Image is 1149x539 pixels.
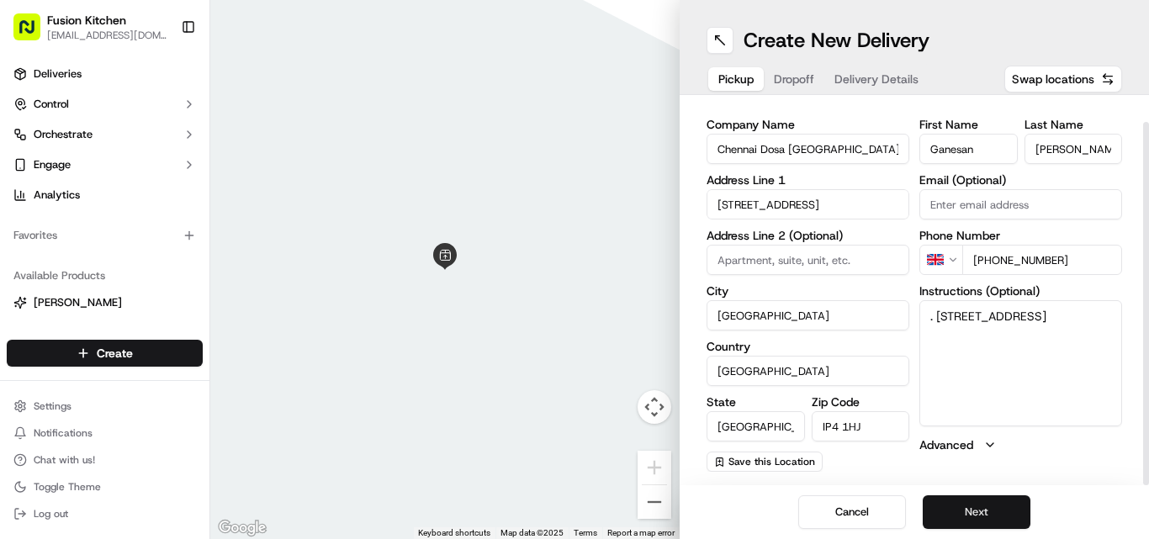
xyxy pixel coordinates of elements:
span: Pickup [718,71,754,87]
label: Last Name [1025,119,1123,130]
label: Country [707,341,909,352]
span: Fleet [34,325,58,341]
input: Enter zip code [812,411,910,441]
button: Keyboard shortcuts [418,527,490,539]
a: 📗Knowledge Base [10,369,135,399]
input: Enter first name [919,134,1018,164]
button: [PERSON_NAME] [7,289,203,316]
input: Apartment, suite, unit, etc. [707,245,909,275]
button: Map camera controls [638,390,671,424]
span: Swap locations [1012,71,1094,87]
span: Map data ©2025 [500,528,564,537]
button: Log out [7,502,203,526]
button: Settings [7,394,203,418]
span: Orchestrate [34,127,93,142]
label: State [707,396,805,408]
span: Delivery Details [834,71,919,87]
button: Toggle Theme [7,475,203,499]
span: Analytics [34,188,80,203]
span: Settings [34,399,71,413]
button: Save this Location [707,452,823,472]
input: Got a question? Start typing here... [44,108,303,126]
input: Enter company name [707,134,909,164]
a: [PERSON_NAME] [13,295,196,310]
button: Control [7,91,203,118]
span: • [56,306,61,320]
button: See all [261,215,306,235]
button: Fusion Kitchen [47,12,126,29]
span: Dropoff [774,71,814,87]
input: Enter last name [1025,134,1123,164]
button: Advanced [919,436,1122,453]
span: Engage [34,157,71,172]
button: Notifications [7,421,203,445]
input: Enter country [707,356,909,386]
span: Toggle Theme [34,480,101,494]
label: Advanced [919,436,973,453]
button: Create [7,340,203,367]
input: Enter phone number [962,245,1122,275]
button: Fusion Kitchen[EMAIL_ADDRESS][DOMAIN_NAME] [7,7,174,47]
label: Email (Optional) [919,174,1122,186]
label: Address Line 1 [707,174,909,186]
a: 💻API Documentation [135,369,277,399]
button: Engage [7,151,203,178]
img: 1738778727109-b901c2ba-d612-49f7-a14d-d897ce62d23f [35,161,66,191]
input: Enter email address [919,189,1122,219]
label: First Name [919,119,1018,130]
span: • [56,261,61,274]
input: Enter address [707,189,909,219]
a: Powered byPylon [119,414,204,427]
span: Pylon [167,415,204,427]
div: Start new chat [76,161,276,177]
button: Orchestrate [7,121,203,148]
span: Notifications [34,426,93,440]
span: 4:34 PM [65,261,105,274]
a: Fleet [13,325,196,341]
a: Report a map error [607,528,675,537]
div: We're available if you need us! [76,177,231,191]
span: Log out [34,507,68,521]
label: Company Name [707,119,909,130]
span: [PERSON_NAME] [34,295,122,310]
p: Welcome 👋 [17,67,306,94]
span: Save this Location [728,455,815,468]
a: Open this area in Google Maps (opens a new window) [214,517,270,539]
textarea: . [STREET_ADDRESS] [919,300,1122,426]
label: Address Line 2 (Optional) [707,230,909,241]
span: API Documentation [159,376,270,393]
span: Deliveries [34,66,82,82]
a: Analytics [7,182,203,209]
h1: Create New Delivery [744,27,929,54]
div: Available Products [7,262,203,289]
img: Nash [17,17,50,50]
div: Favorites [7,222,203,249]
button: Next [923,495,1030,529]
img: Google [214,517,270,539]
img: 1736555255976-a54dd68f-1ca7-489b-9aae-adbdc363a1c4 [17,161,47,191]
button: Start new chat [286,166,306,186]
span: 3:01 PM [65,306,105,320]
input: Enter city [707,300,909,330]
a: Deliveries [7,61,203,87]
button: Fleet [7,320,203,346]
label: Phone Number [919,230,1122,241]
a: Terms (opens in new tab) [574,528,597,537]
button: Zoom in [638,451,671,484]
button: Chat with us! [7,448,203,472]
div: Past conversations [17,219,113,232]
span: Create [97,345,133,362]
button: [EMAIL_ADDRESS][DOMAIN_NAME] [47,29,167,42]
input: Enter state [707,411,805,441]
label: Instructions (Optional) [919,285,1122,297]
button: Swap locations [1004,66,1122,92]
button: Cancel [798,495,906,529]
label: Zip Code [812,396,910,408]
div: 📗 [17,378,30,391]
div: 💻 [142,378,156,391]
button: Zoom out [638,485,671,519]
span: Chat with us! [34,453,95,467]
span: Control [34,97,69,112]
